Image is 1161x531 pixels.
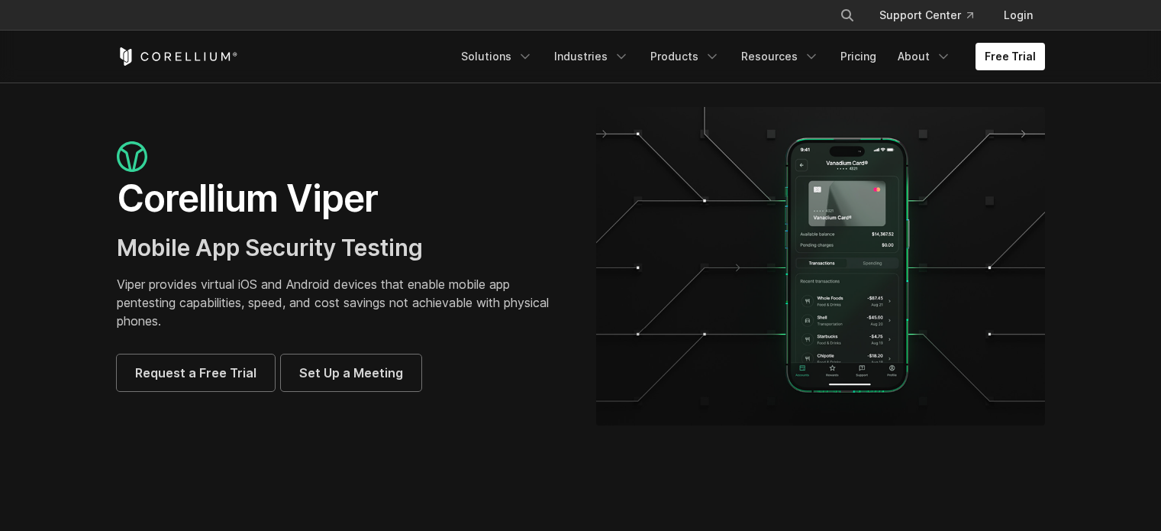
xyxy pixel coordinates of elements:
a: Products [641,43,729,70]
a: Resources [732,43,828,70]
a: Solutions [452,43,542,70]
div: Navigation Menu [452,43,1045,70]
a: Request a Free Trial [117,355,275,391]
a: Login [992,2,1045,29]
img: viper_icon_large [117,141,147,173]
button: Search [834,2,861,29]
a: Corellium Home [117,47,238,66]
span: Request a Free Trial [135,364,256,382]
a: Support Center [867,2,985,29]
div: Navigation Menu [821,2,1045,29]
a: Set Up a Meeting [281,355,421,391]
p: Viper provides virtual iOS and Android devices that enable mobile app pentesting capabilities, sp... [117,275,566,330]
a: Pricing [831,43,885,70]
h1: Corellium Viper [117,176,566,222]
span: Set Up a Meeting [299,364,403,382]
img: viper_hero [596,107,1045,426]
a: Industries [545,43,638,70]
a: Free Trial [976,43,1045,70]
span: Mobile App Security Testing [117,234,423,261]
a: About [888,43,960,70]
